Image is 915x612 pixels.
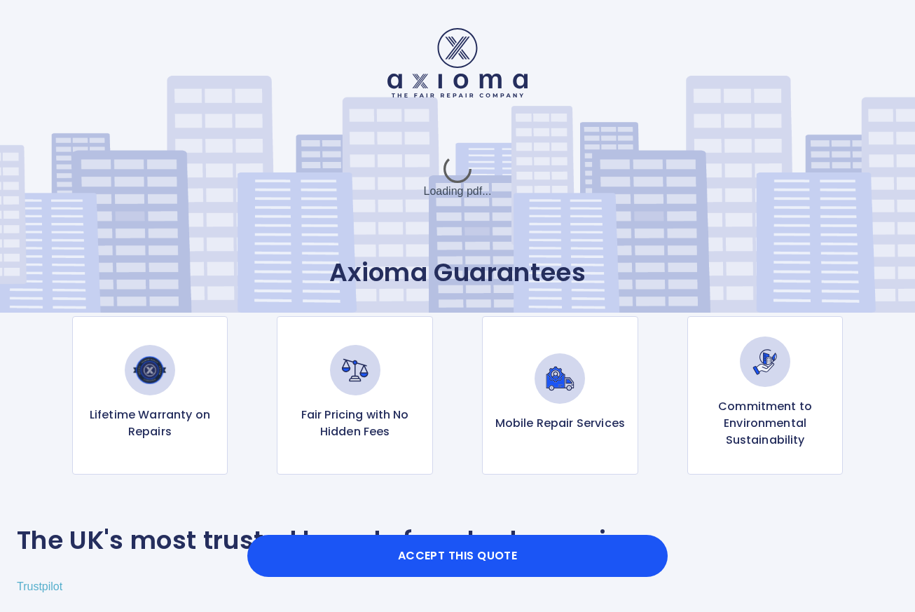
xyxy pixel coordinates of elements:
[247,535,668,577] button: Accept this Quote
[17,525,631,556] p: The UK's most trusted brand of car body repairs
[495,415,625,432] p: Mobile Repair Services
[699,398,832,449] p: Commitment to Environmental Sustainability
[535,353,585,404] img: Mobile Repair Services
[740,336,790,387] img: Commitment to Environmental Sustainability
[387,28,528,97] img: Logo
[330,345,380,395] img: Fair Pricing with No Hidden Fees
[352,142,563,212] div: Loading pdf...
[84,407,216,440] p: Lifetime Warranty on Repairs
[17,257,898,288] p: Axioma Guarantees
[289,407,421,440] p: Fair Pricing with No Hidden Fees
[125,345,175,395] img: Lifetime Warranty on Repairs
